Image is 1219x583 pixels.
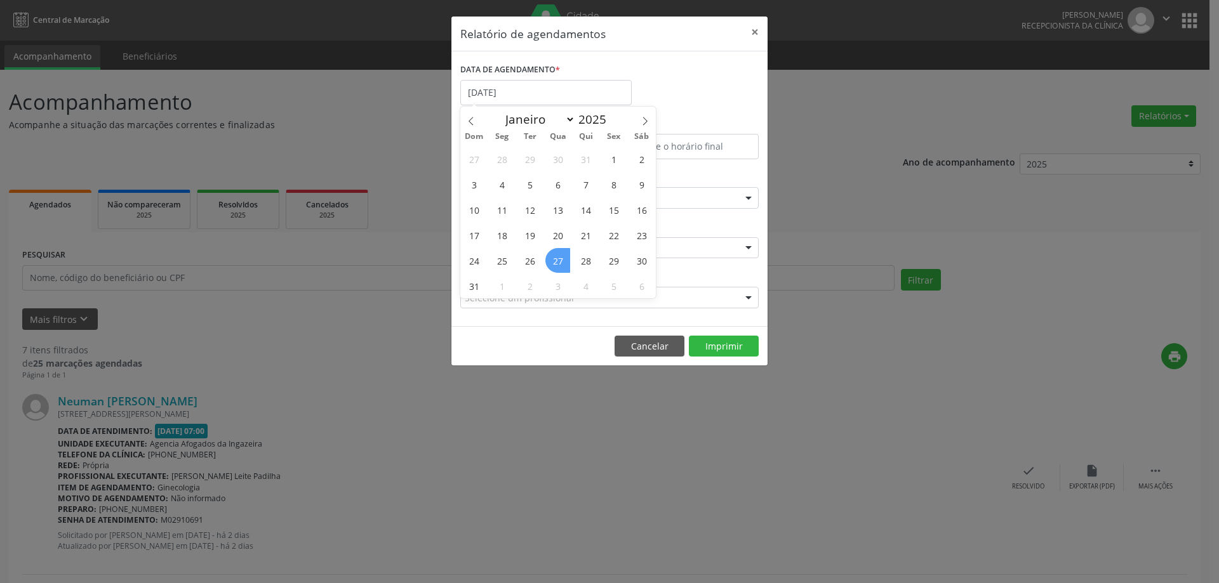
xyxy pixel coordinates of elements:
input: Selecione uma data ou intervalo [460,80,632,105]
span: Agosto 21, 2025 [573,223,598,247]
span: Agosto 26, 2025 [517,248,542,273]
label: DATA DE AGENDAMENTO [460,60,560,80]
span: Agosto 11, 2025 [490,197,514,222]
span: Agosto 12, 2025 [517,197,542,222]
span: Agosto 20, 2025 [545,223,570,247]
span: Agosto 1, 2025 [601,147,626,171]
span: Agosto 22, 2025 [601,223,626,247]
span: Setembro 5, 2025 [601,273,626,298]
span: Agosto 10, 2025 [462,197,486,222]
input: Year [575,111,617,128]
span: Agosto 14, 2025 [573,197,598,222]
span: Agosto 29, 2025 [601,248,626,273]
span: Julho 27, 2025 [462,147,486,171]
button: Cancelar [615,336,684,357]
input: Selecione o horário final [613,134,759,159]
span: Agosto 25, 2025 [490,248,514,273]
span: Julho 29, 2025 [517,147,542,171]
button: Close [742,16,768,48]
span: Agosto 3, 2025 [462,172,486,197]
span: Agosto 4, 2025 [490,172,514,197]
span: Agosto 18, 2025 [490,223,514,247]
span: Agosto 30, 2025 [629,248,654,273]
span: Agosto 19, 2025 [517,223,542,247]
label: ATÉ [613,114,759,134]
span: Setembro 3, 2025 [545,273,570,298]
span: Agosto 31, 2025 [462,273,486,298]
span: Agosto 24, 2025 [462,248,486,273]
span: Agosto 28, 2025 [573,248,598,273]
span: Agosto 8, 2025 [601,172,626,197]
span: Agosto 5, 2025 [517,172,542,197]
span: Setembro 4, 2025 [573,273,598,298]
span: Setembro 1, 2025 [490,273,514,298]
span: Julho 28, 2025 [490,147,514,171]
span: Agosto 27, 2025 [545,248,570,273]
span: Agosto 17, 2025 [462,223,486,247]
span: Seg [488,133,516,141]
span: Sex [600,133,628,141]
span: Ter [516,133,544,141]
span: Julho 31, 2025 [573,147,598,171]
span: Julho 30, 2025 [545,147,570,171]
span: Agosto 16, 2025 [629,197,654,222]
span: Qui [572,133,600,141]
button: Imprimir [689,336,759,357]
select: Month [499,110,575,128]
span: Agosto 9, 2025 [629,172,654,197]
span: Agosto 13, 2025 [545,197,570,222]
span: Selecione um profissional [465,291,574,305]
span: Qua [544,133,572,141]
span: Dom [460,133,488,141]
span: Agosto 23, 2025 [629,223,654,247]
span: Agosto 7, 2025 [573,172,598,197]
span: Agosto 6, 2025 [545,172,570,197]
span: Agosto 2, 2025 [629,147,654,171]
span: Setembro 2, 2025 [517,273,542,298]
span: Sáb [628,133,656,141]
span: Setembro 6, 2025 [629,273,654,298]
span: Agosto 15, 2025 [601,197,626,222]
h5: Relatório de agendamentos [460,25,606,42]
